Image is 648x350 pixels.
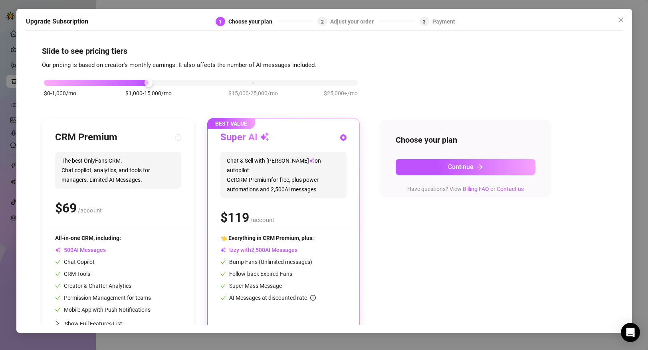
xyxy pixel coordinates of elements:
span: Permission Management for teams [55,295,151,301]
span: check [220,259,226,265]
span: Super Mass Message [220,283,282,289]
span: check [55,259,61,265]
span: check [55,271,61,277]
div: Choose your plan [228,17,277,26]
span: Follow-back Expired Fans [220,271,292,277]
span: collapsed [55,321,60,326]
span: check [220,283,226,289]
h5: Upgrade Subscription [26,17,88,26]
div: Adjust your order [330,17,378,26]
span: Izzy with AI Messages [220,247,297,253]
span: $0-1,000/mo [44,89,76,98]
span: check [55,283,61,289]
span: 👈 Everything in CRM Premium, plus: [220,235,314,241]
h4: Slide to see pricing tiers [42,45,606,57]
span: $ [55,201,77,216]
span: The best OnlyFans CRM. Chat copilot, analytics, and tools for managers. Limited AI Messages. [55,152,181,189]
span: Mobile App with Push Notifications [55,307,151,313]
span: check [220,271,226,277]
span: check [55,307,61,313]
button: Close [614,14,627,26]
span: close [617,17,624,23]
span: Show Full Features List [65,321,122,327]
span: $25,000+/mo [324,89,358,98]
span: Bump Fans (Unlimited messages) [220,259,312,265]
span: $15,000-25,000/mo [228,89,278,98]
span: $1,000-15,000/mo [125,89,172,98]
span: CRM Tools [55,271,90,277]
span: $ [220,210,249,225]
span: Chat Copilot [55,259,95,265]
span: Our pricing is based on creator's monthly earnings. It also affects the number of AI messages inc... [42,61,316,69]
span: AI Messages [55,247,106,253]
a: Billing FAQ [463,186,489,192]
span: Close [614,17,627,23]
span: Creator & Chatter Analytics [55,283,131,289]
span: 1 [219,19,222,24]
h3: Super AI [220,131,270,144]
span: AI Messages at discounted rate [229,295,316,301]
h4: Choose your plan [396,134,535,146]
span: /account [250,216,274,224]
span: check [55,295,61,301]
span: Chat & Sell with [PERSON_NAME] on autopilot. Get CRM Premium for free, plus power automations and... [220,152,347,198]
span: /account [78,207,102,214]
a: Contact us [497,186,524,192]
span: info-circle [310,295,316,301]
span: 3 [423,19,426,24]
span: Continue [448,163,474,171]
div: Show Full Features List [55,314,181,333]
span: check [220,295,226,301]
span: All-in-one CRM, including: [55,235,121,241]
span: 2 [321,19,324,24]
span: Have questions? View or [407,186,524,192]
div: Open Intercom Messenger [621,323,640,342]
div: Payment [432,17,455,26]
span: BEST VALUE [207,118,255,129]
span: arrow-right [477,164,483,170]
button: Continuearrow-right [396,159,535,175]
h3: CRM Premium [55,131,117,144]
